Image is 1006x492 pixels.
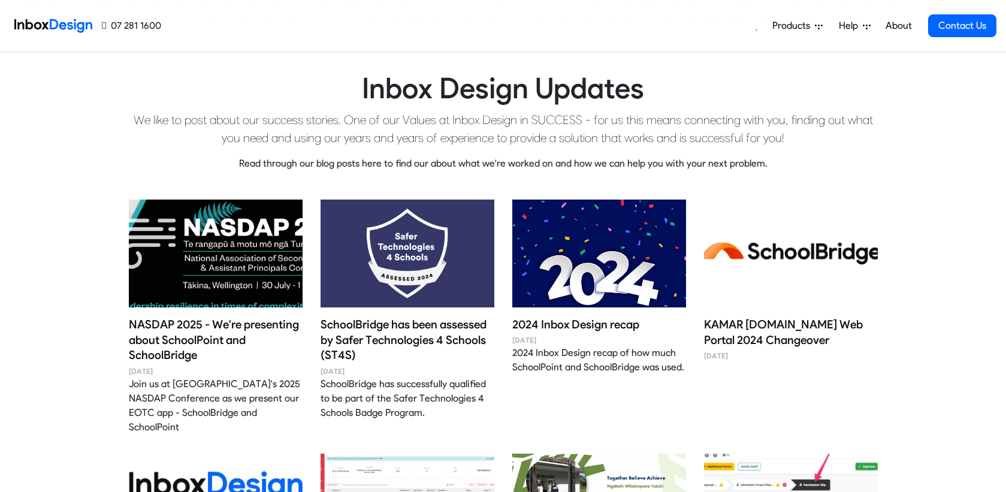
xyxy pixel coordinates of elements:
[321,182,494,325] img: SchoolBridge has been assessed by Safer Technologies 4 Schools (ST4S) image
[834,14,875,38] a: Help
[321,200,494,421] a: SchoolBridge has been assessed by Safer Technologies 4 Schools (ST4S) image SchoolBridge has been...
[512,346,686,375] div: 2024 Inbox Design recap of how much SchoolPoint and SchoolBridge was used.
[704,317,878,348] h4: KAMAR [DOMAIN_NAME] Web Portal 2024 Changeover
[129,71,878,106] h1: Inbox Design Updates
[512,200,686,375] a: 2024 Inbox Design recap image 2024 Inbox Design recap [DATE] 2024 Inbox Design recap of how much ...
[129,366,303,377] time: [DATE]
[321,317,494,364] h4: SchoolBridge has been assessed by Safer Technologies 4 Schools (ST4S)
[882,14,915,38] a: About
[321,366,494,377] time: [DATE]
[129,377,303,434] div: Join us at [GEOGRAPHIC_DATA]'s 2025 NASDAP Conference as we present our EOTC app - SchoolBridge a...
[772,19,815,33] span: Products
[704,351,878,361] time: [DATE]
[512,182,686,325] img: 2024 Inbox Design recap image
[768,14,827,38] a: Products
[704,182,878,325] img: KAMAR school.kiwi Web Portal 2024 Changeover image
[512,335,686,346] time: [DATE]
[704,200,878,362] a: KAMAR school.kiwi Web Portal 2024 Changeover image KAMAR [DOMAIN_NAME] Web Portal 2024 Changeover...
[839,19,863,33] span: Help
[129,200,303,435] a: NASDAP 2025 - We're presenting about SchoolPoint and SchoolBridge image NASDAP 2025 - We're prese...
[129,182,303,325] img: NASDAP 2025 - We're presenting about SchoolPoint and SchoolBridge image
[129,317,303,364] h4: NASDAP 2025 - We're presenting about SchoolPoint and SchoolBridge
[321,377,494,420] div: SchoolBridge has successfully qualified to be part of the Safer Technologies 4 Schools Badge Prog...
[129,111,878,147] p: We like to post about our success stories. One of our Values at Inbox Design in SUCCESS - for us ...
[102,19,161,33] a: 07 281 1600
[928,14,996,37] a: Contact Us
[512,317,686,333] h4: 2024 Inbox Design recap
[129,156,878,171] p: Read through our blog posts here to find our about what we're worked on and how we can help you w...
